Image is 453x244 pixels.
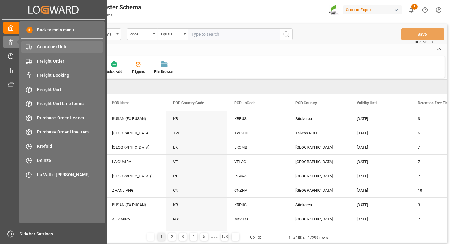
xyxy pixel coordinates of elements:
[21,169,103,180] a: La Vall d [PERSON_NAME]
[106,69,122,75] div: Quick Add
[112,101,129,105] span: POD Name
[21,155,103,166] a: Deinze
[295,101,317,105] span: POD Country
[227,111,288,126] div: KRPUS
[288,126,349,140] div: Taiwan ROC
[418,3,432,17] button: Help Center
[401,28,444,40] button: Save
[166,212,227,226] div: MX
[227,126,288,140] div: TWKHH
[349,212,410,226] div: [DATE]
[288,155,349,169] div: [GEOGRAPHIC_DATA]
[166,155,227,169] div: VE
[21,69,103,81] a: Freight Booking
[234,101,255,105] span: POD LoCode
[21,140,103,152] a: Krefeld
[349,169,410,183] div: [DATE]
[221,233,228,241] div: 173
[227,212,288,226] div: MXATM
[21,83,103,95] a: Freight Unit
[3,78,104,90] a: Document Management
[227,155,288,169] div: VELAG
[166,111,227,126] div: KR
[349,155,410,169] div: [DATE]
[154,69,174,75] div: File Browser
[200,233,208,241] div: 5
[127,28,158,40] button: open menu
[411,4,418,10] span: 1
[3,22,104,34] a: My Cockpit
[105,198,166,212] div: BUSAN (EX PUSAN)
[288,235,328,241] div: 1 to 100 of 17299 rows
[105,212,166,226] div: ALTAMIRA
[227,183,288,197] div: CNZHA
[343,4,404,16] button: Compo Expert
[288,183,349,197] div: [GEOGRAPHIC_DATA]
[37,86,103,93] span: Freight Unit
[21,41,103,53] a: Container Unit
[105,155,166,169] div: LA GUAIRA
[288,140,349,154] div: [GEOGRAPHIC_DATA]
[280,28,293,40] button: search button
[161,30,182,37] div: Equals
[105,169,166,183] div: [GEOGRAPHIC_DATA] (EX [GEOGRAPHIC_DATA]) / Enore
[37,100,103,107] span: Freight Unit Line Items
[3,64,104,76] a: My Reports
[227,140,288,154] div: LKCMB
[179,233,187,241] div: 3
[3,50,104,62] a: Timeslot Management
[21,55,103,67] a: Freight Order
[349,183,410,197] div: [DATE]
[188,28,280,40] input: Type to search
[404,3,418,17] button: show 1 new notifications
[166,183,227,197] div: CN
[37,172,103,178] span: La Vall d [PERSON_NAME]
[349,198,410,212] div: [DATE]
[158,233,165,241] div: 1
[288,111,349,126] div: Südkorea
[173,101,204,105] span: POD Country Code
[227,169,288,183] div: INMAA
[349,111,410,126] div: [DATE]
[288,198,349,212] div: Südkorea
[37,143,103,150] span: Krefeld
[21,112,103,124] a: Purchase Order Header
[37,115,103,121] span: Purchase Order Header
[349,126,410,140] div: [DATE]
[21,98,103,110] a: Freight Unit Line Items
[33,27,74,33] span: Back to main menu
[20,231,105,237] span: Sidebar Settings
[227,198,288,212] div: KRPUS
[105,126,166,140] div: [GEOGRAPHIC_DATA]
[166,198,227,212] div: KR
[288,169,349,183] div: [GEOGRAPHIC_DATA]
[37,129,103,135] span: Purchase Order Line Item
[37,72,103,78] span: Freight Booking
[132,69,145,75] div: Triggers
[166,169,227,183] div: IN
[343,5,402,14] div: Compo Expert
[211,235,218,239] div: ● ● ●
[105,183,166,197] div: ZHANJIANG
[168,233,176,241] div: 2
[166,126,227,140] div: TW
[37,58,103,64] span: Freight Order
[158,28,188,40] button: open menu
[349,140,410,154] div: [DATE]
[329,5,339,15] img: Screenshot%202023-09-29%20at%2010.02.21.png_1712312052.png
[105,111,166,126] div: BUSAN (EX PUSAN)
[415,40,433,44] span: Ctrl/CMD + S
[250,234,261,240] div: Go To:
[288,212,349,226] div: [GEOGRAPHIC_DATA]
[21,126,103,138] a: Purchase Order Line Item
[37,157,103,164] span: Deinze
[166,140,227,154] div: LK
[357,101,377,105] span: Validity Until
[105,140,166,154] div: [GEOGRAPHIC_DATA]
[130,30,151,37] div: code
[37,44,103,50] span: Container Unit
[190,233,197,241] div: 4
